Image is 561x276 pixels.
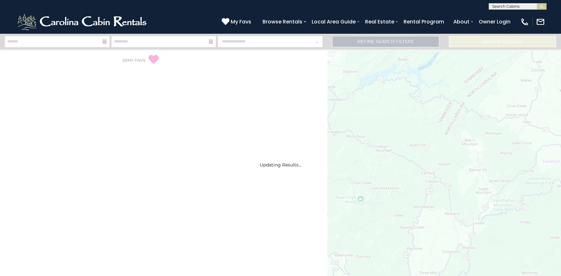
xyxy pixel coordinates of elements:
a: Local Area Guide [308,16,359,27]
a: Browse Rentals [259,16,306,27]
a: My Favs [222,18,253,26]
a: Real Estate [362,16,397,27]
a: Owner Login [476,16,514,27]
img: mail-regular-white.png [536,17,545,26]
span: My Favs [231,18,251,26]
a: Rental Program [400,16,447,27]
a: About [450,16,473,27]
img: White-1-2.png [16,12,149,31]
img: phone-regular-white.png [520,17,529,26]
